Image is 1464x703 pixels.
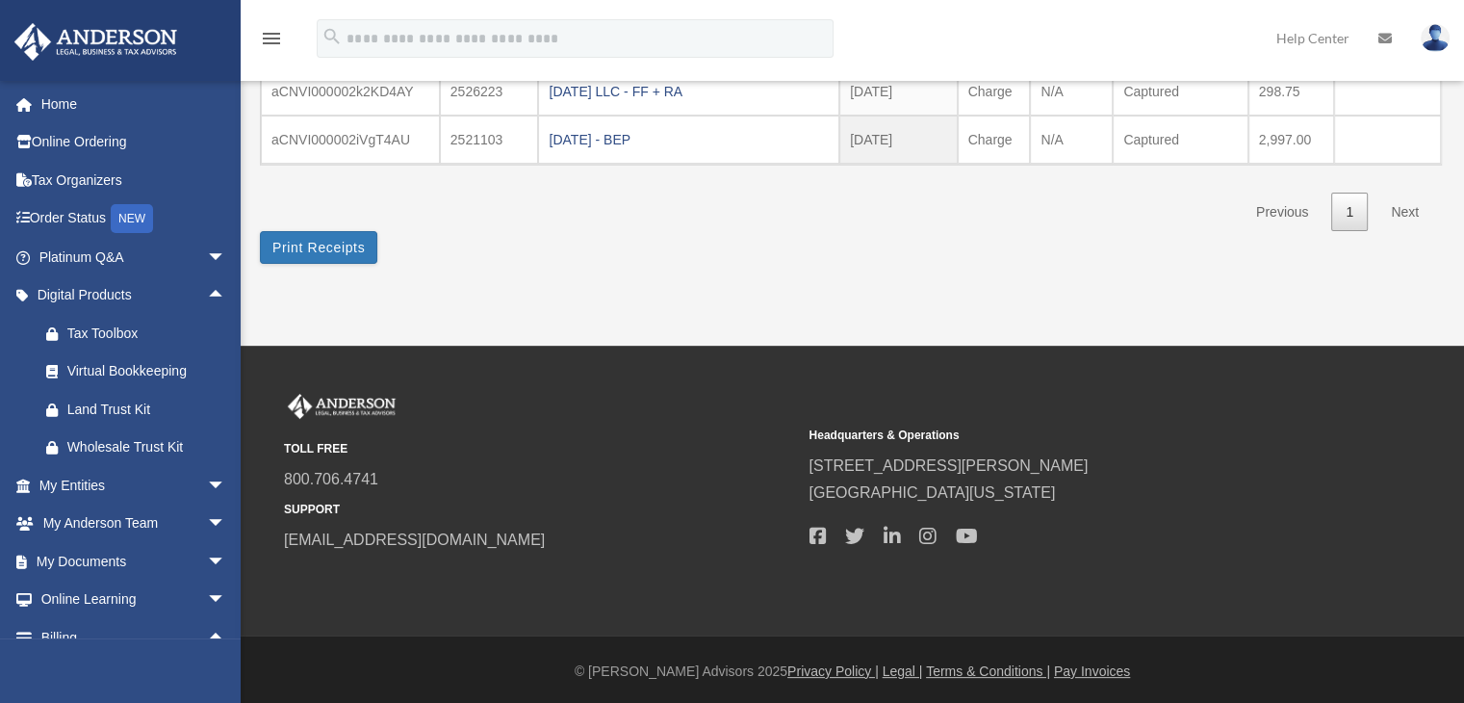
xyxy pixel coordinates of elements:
td: Charge [958,67,1031,116]
a: My Documentsarrow_drop_down [13,542,255,581]
a: 800.706.4741 [284,471,378,487]
a: Online Ordering [13,123,255,162]
td: Captured [1113,116,1247,164]
a: [EMAIL_ADDRESS][DOMAIN_NAME] [284,532,545,548]
a: Online Learningarrow_drop_down [13,581,255,619]
a: [STREET_ADDRESS][PERSON_NAME] [809,457,1088,474]
span: arrow_drop_down [207,466,245,506]
span: arrow_drop_down [207,542,245,582]
button: Print Receipts [260,231,377,264]
span: arrow_drop_up [207,618,245,658]
a: [GEOGRAPHIC_DATA][US_STATE] [809,484,1055,501]
a: Virtual Bookkeeping [27,352,255,391]
td: aCNVI000002k2KD4AY [261,67,440,116]
a: My Entitiesarrow_drop_down [13,466,255,505]
div: [DATE] LLC - FF + RA [549,78,829,105]
span: arrow_drop_down [207,238,245,277]
img: Anderson Advisors Platinum Portal [284,394,399,419]
small: SUPPORT [284,500,795,520]
a: Terms & Conditions | [926,664,1050,679]
a: Home [13,85,255,123]
div: [DATE] - BEP [549,126,829,153]
span: arrow_drop_down [207,505,245,544]
td: 2521103 [440,116,539,164]
td: Captured [1113,67,1247,116]
a: Privacy Policy | [787,664,879,679]
span: arrow_drop_up [207,276,245,316]
a: My Anderson Teamarrow_drop_down [13,505,255,543]
i: menu [260,27,283,50]
a: Digital Productsarrow_drop_up [13,276,255,315]
i: search [321,26,343,47]
td: 2,997.00 [1248,116,1334,164]
div: © [PERSON_NAME] Advisors 2025 [241,660,1464,684]
div: Land Trust Kit [67,398,231,422]
a: Wholesale Trust Kit [27,429,255,467]
td: N/A [1030,67,1113,116]
a: 1 [1331,193,1368,232]
a: Tax Organizers [13,161,255,199]
div: Wholesale Trust Kit [67,435,231,459]
a: Previous [1242,193,1323,232]
a: menu [260,34,283,50]
td: N/A [1030,116,1113,164]
a: Pay Invoices [1054,664,1130,679]
td: [DATE] [839,67,958,116]
a: Land Trust Kit [27,390,255,429]
a: Order StatusNEW [13,199,255,239]
a: Next [1376,193,1433,232]
td: 298.75 [1248,67,1334,116]
div: Virtual Bookkeeping [67,359,231,383]
a: Billingarrow_drop_up [13,618,255,657]
a: Tax Toolbox [27,314,255,352]
div: NEW [111,204,153,233]
td: aCNVI000002iVgT4AU [261,116,440,164]
span: arrow_drop_down [207,581,245,620]
td: Charge [958,116,1031,164]
img: Anderson Advisors Platinum Portal [9,23,183,61]
a: Platinum Q&Aarrow_drop_down [13,238,255,276]
a: Legal | [883,664,923,679]
td: 2526223 [440,67,539,116]
div: Tax Toolbox [67,322,231,346]
td: [DATE] [839,116,958,164]
small: Headquarters & Operations [809,426,1320,446]
img: User Pic [1421,24,1450,52]
small: TOLL FREE [284,439,795,459]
